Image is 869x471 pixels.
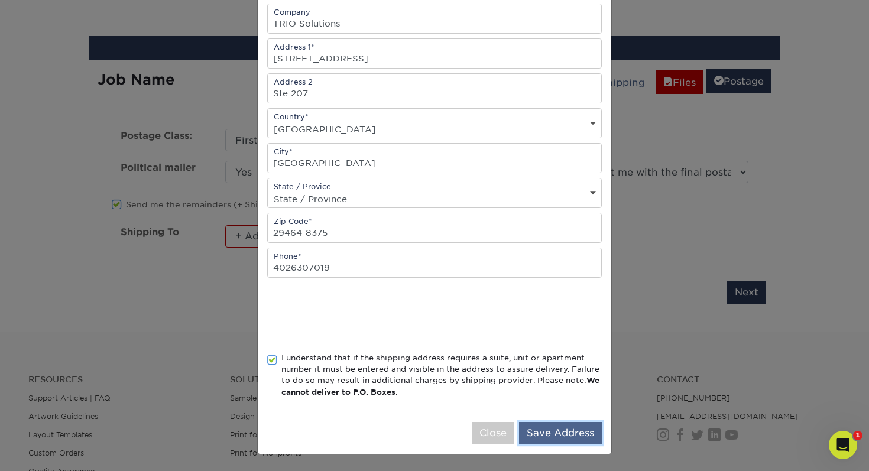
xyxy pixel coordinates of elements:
button: Close [472,422,514,444]
b: We cannot deliver to P.O. Boxes [281,376,599,396]
iframe: To enrich screen reader interactions, please activate Accessibility in Grammarly extension settings [267,292,447,338]
iframe: Intercom live chat [829,431,857,459]
span: 1 [853,431,862,440]
div: I understand that if the shipping address requires a suite, unit or apartment number it must be e... [281,352,602,398]
button: Save Address [519,422,602,444]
